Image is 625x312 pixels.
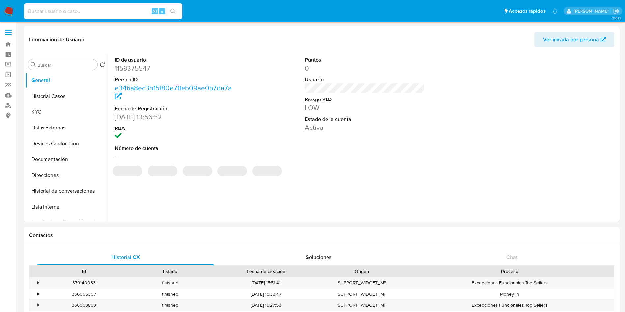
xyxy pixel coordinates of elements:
[305,96,425,103] dt: Riesgo PLD
[405,300,614,311] div: Excepciones Funcionales Top Sellers
[543,32,599,47] span: Ver mirada por persona
[25,72,108,88] button: General
[45,268,123,275] div: Id
[115,83,232,102] a: e346a8ec3b15f80e7ffeb09ae0b7da7a
[305,76,425,83] dt: Usuario
[319,277,405,288] div: SUPPORT_WIDGET_MP
[213,289,319,299] div: [DATE] 15:33:47
[574,8,611,14] p: ivonne.perezonofre@mercadolibre.com.mx
[305,56,425,64] dt: Puntos
[305,123,425,132] dd: Activa
[305,64,425,73] dd: 0
[305,103,425,112] dd: LOW
[319,289,405,299] div: SUPPORT_WIDGET_MP
[148,166,177,176] span: ‌
[25,88,108,104] button: Historial Casos
[100,62,105,69] button: Volver al orden por defecto
[29,232,614,239] h1: Contactos
[115,152,235,161] dd: -
[613,8,620,14] a: Salir
[25,152,108,167] button: Documentación
[37,280,39,286] div: •
[113,166,142,176] span: ‌
[29,36,84,43] h1: Información de Usuario
[534,32,614,47] button: Ver mirada por persona
[25,199,108,215] button: Lista Interna
[410,268,610,275] div: Proceso
[213,300,319,311] div: [DATE] 15:27:53
[305,116,425,123] dt: Estado de la cuenta
[132,268,209,275] div: Estado
[166,7,180,16] button: search-icon
[25,167,108,183] button: Direcciones
[306,253,332,261] span: Soluciones
[115,125,235,132] dt: RBA
[152,8,157,14] span: Alt
[25,215,108,231] button: Restricciones Nuevo Mundo
[111,253,140,261] span: Historial CX
[161,8,163,14] span: s
[41,277,127,288] div: 379140033
[319,300,405,311] div: SUPPORT_WIDGET_MP
[115,76,235,83] dt: Person ID
[506,253,518,261] span: Chat
[25,104,108,120] button: KYC
[127,277,213,288] div: finished
[324,268,401,275] div: Origen
[115,145,235,152] dt: Número de cuenta
[115,56,235,64] dt: ID de usuario
[31,62,36,67] button: Buscar
[37,302,39,308] div: •
[41,300,127,311] div: 366063863
[115,105,235,112] dt: Fecha de Registración
[183,166,212,176] span: ‌
[115,64,235,73] dd: 1159375547
[217,166,247,176] span: ‌
[25,136,108,152] button: Devices Geolocation
[25,183,108,199] button: Historial de conversaciones
[41,289,127,299] div: 366065307
[252,166,282,176] span: ‌
[213,277,319,288] div: [DATE] 15:51:41
[405,289,614,299] div: Money in
[37,291,39,297] div: •
[24,7,182,15] input: Buscar usuario o caso...
[37,62,95,68] input: Buscar
[127,300,213,311] div: finished
[405,277,614,288] div: Excepciones Funcionales Top Sellers
[115,112,235,122] dd: [DATE] 13:56:52
[127,289,213,299] div: finished
[552,8,558,14] a: Notificaciones
[509,8,546,14] span: Accesos rápidos
[218,268,314,275] div: Fecha de creación
[25,120,108,136] button: Listas Externas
